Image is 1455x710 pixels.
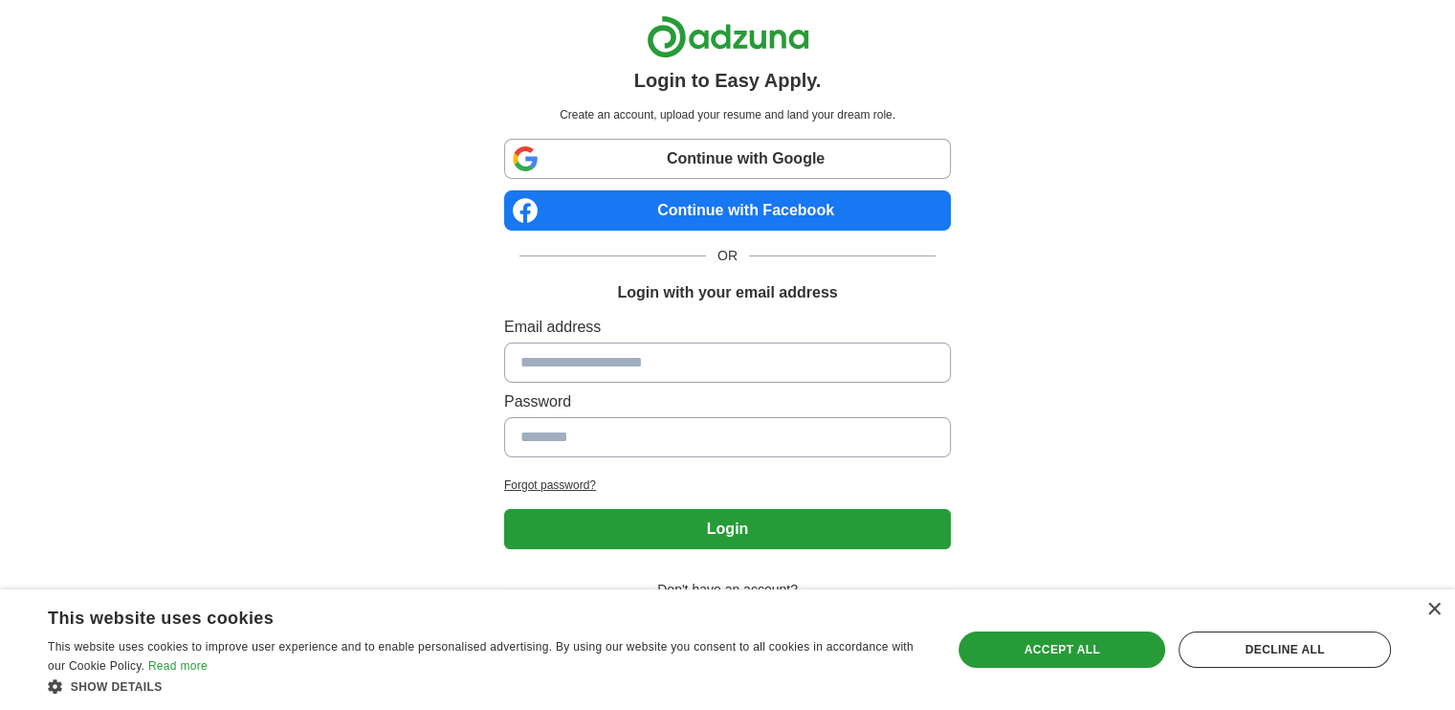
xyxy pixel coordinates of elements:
[617,281,837,304] h1: Login with your email address
[508,106,947,123] p: Create an account, upload your resume and land your dream role.
[647,15,809,58] img: Adzuna logo
[1179,632,1391,668] div: Decline all
[959,632,1165,668] div: Accept all
[504,190,951,231] a: Continue with Facebook
[646,580,809,600] span: Don't have an account?
[504,477,951,494] a: Forgot password?
[504,316,951,339] label: Email address
[48,601,877,630] div: This website uses cookies
[71,680,163,694] span: Show details
[634,66,822,95] h1: Login to Easy Apply.
[504,390,951,413] label: Password
[706,246,749,266] span: OR
[504,139,951,179] a: Continue with Google
[504,509,951,549] button: Login
[1426,603,1441,617] div: Close
[148,659,208,673] a: Read more, opens a new window
[48,677,925,696] div: Show details
[48,640,914,673] span: This website uses cookies to improve user experience and to enable personalised advertising. By u...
